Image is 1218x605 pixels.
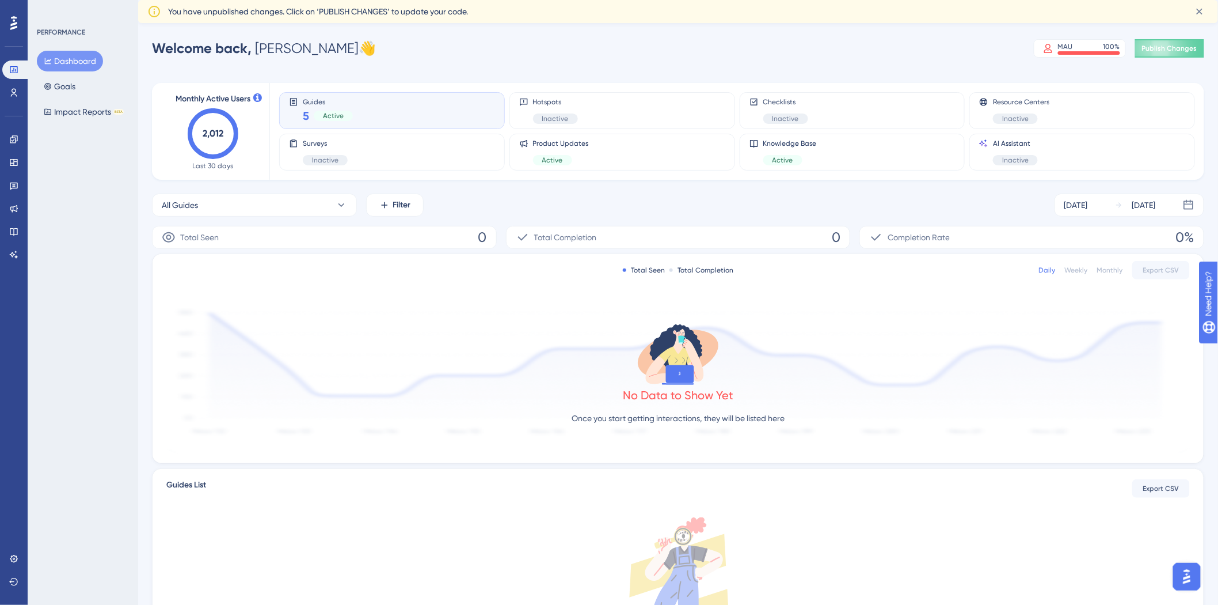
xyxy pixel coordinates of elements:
div: Total Seen [623,266,665,275]
span: Completion Rate [888,230,950,244]
span: 5 [303,108,309,124]
span: Inactive [1002,156,1029,165]
span: You have unpublished changes. Click on ‘PUBLISH CHANGES’ to update your code. [168,5,468,18]
button: Export CSV [1132,479,1190,498]
button: All Guides [152,194,357,217]
div: Monthly [1097,266,1123,275]
div: [PERSON_NAME] 👋 [152,39,376,58]
span: Resource Centers [993,97,1049,107]
span: Need Help? [27,3,72,17]
button: Publish Changes [1135,39,1204,58]
div: BETA [113,109,124,115]
div: [DATE] [1132,198,1156,212]
span: Guides List [166,478,206,499]
span: 0 [832,228,840,247]
p: Once you start getting interactions, they will be listed here [572,411,785,425]
span: Monthly Active Users [176,92,250,106]
text: 2,012 [203,128,223,139]
span: Inactive [542,114,569,123]
button: Filter [366,194,424,217]
span: Inactive [772,114,799,123]
div: Daily [1039,266,1056,275]
iframe: UserGuiding AI Assistant Launcher [1170,559,1204,594]
div: MAU [1058,42,1073,51]
span: 0% [1176,228,1194,247]
span: Filter [393,198,411,212]
span: Total Completion [534,230,597,244]
span: Export CSV [1143,484,1179,493]
span: 0 [478,228,487,247]
button: Goals [37,76,82,97]
div: Total Completion [669,266,733,275]
span: Product Updates [533,139,589,148]
div: PERFORMANCE [37,28,85,37]
span: Active [323,111,344,120]
span: Total Seen [180,230,219,244]
span: Active [772,156,793,165]
button: Impact ReportsBETA [37,101,131,122]
div: 100 % [1103,42,1120,51]
button: Dashboard [37,51,103,71]
span: Inactive [1002,114,1029,123]
span: Active [542,156,563,165]
span: Publish Changes [1142,44,1197,53]
span: Checklists [763,97,808,107]
span: Surveys [303,139,348,148]
span: Guides [303,97,353,105]
span: All Guides [162,198,198,212]
div: No Data to Show Yet [623,387,733,403]
span: Welcome back, [152,40,252,56]
span: Last 30 days [193,161,234,171]
span: AI Assistant [993,139,1038,148]
span: Inactive [312,156,338,165]
div: [DATE] [1064,198,1088,212]
div: Weekly [1065,266,1088,275]
span: Knowledge Base [763,139,817,148]
button: Export CSV [1132,261,1190,279]
span: Hotspots [533,97,578,107]
span: Export CSV [1143,266,1179,275]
